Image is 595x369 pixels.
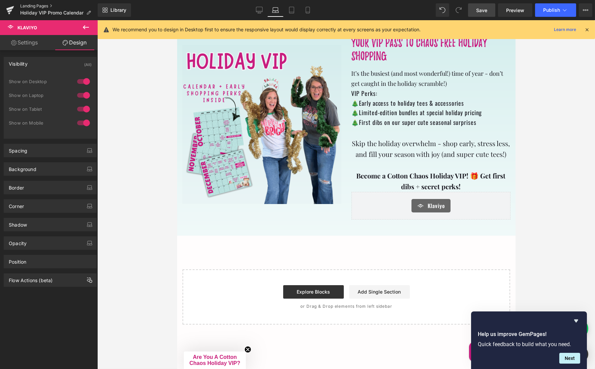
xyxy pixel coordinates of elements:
div: Show on Laptop [9,93,69,98]
div: Opacity [9,237,27,246]
button: Undo [436,3,449,17]
div: Flow Actions (beta) [9,274,53,283]
span: VIP Perks: [174,69,200,77]
span: Save [476,7,487,14]
button: Next question [559,353,580,364]
span: Are You A Cotton Chaos Holiday VIP? [12,334,63,346]
h1: Your VIP pass to chaos free holiday shopping [174,16,334,43]
p: Skip the holiday overwhelm - shop early, stress less, and fill your season with joy (and super cu... [174,118,334,139]
div: Corner [9,200,24,209]
button: Hide survey [572,317,580,325]
a: Add Single Section [172,265,233,278]
a: Desktop [251,3,267,17]
h2: Help us improve GemPages! [478,330,580,338]
span: Library [110,7,126,13]
span: Klaviyo [251,181,268,190]
button: Publish [535,3,576,17]
p: or Drag & Drop elements from left sidebar [16,284,322,289]
div: Background [9,163,36,172]
a: New Library [98,3,131,17]
button: Redo [452,3,465,17]
div: Border [9,181,24,191]
a: Tablet [284,3,300,17]
div: Show on Desktop [9,79,69,84]
div: Spacing [9,144,27,154]
span: 🎄First dibs on our super cute seasonal surprises [174,98,299,106]
a: Laptop [267,3,284,17]
p: We recommend you to design in Desktop first to ensure the responsive layout would display correct... [112,26,421,33]
div: Help us improve GemPages! [478,317,580,364]
a: Design [50,35,99,50]
span: Preview [506,7,524,14]
div: Are You A Cotton Chaos Holiday VIP?Close teaser [7,331,69,349]
div: Show on Mobile [9,121,69,125]
div: Shadow [9,218,27,228]
a: Landing Pages [20,3,98,9]
span: Holiday VIP Promo Calendar [20,10,84,15]
div: Position [9,255,26,265]
span: 🎄Early access to holiday tees & accessories [174,78,287,87]
span: It’s the busiest (and most wonderful!) time of year - don’t get caught in the holiday scramble!) [174,49,326,67]
span: 🎄Limited-edition bundles at special holiday pricing [174,88,305,97]
p: Quick feedback to build what you need. [478,341,580,347]
button: Close teaser [67,326,74,333]
div: Visibility [9,57,28,67]
a: Explore Blocks [106,265,167,278]
div: Show on Tablet [9,107,69,111]
a: Learn more [551,26,579,34]
div: (All) [84,57,92,68]
button: More [579,3,592,17]
b: Become a Cotton Chaos Holiday VIP! 🎁 Get first dibs + secret perks! [179,151,328,171]
a: Mobile [300,3,316,17]
span: Klaviyo [18,25,37,30]
inbox-online-store-chat: Shopify online store chat [290,322,333,343]
span: Publish [543,7,560,13]
a: Preview [498,3,532,17]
